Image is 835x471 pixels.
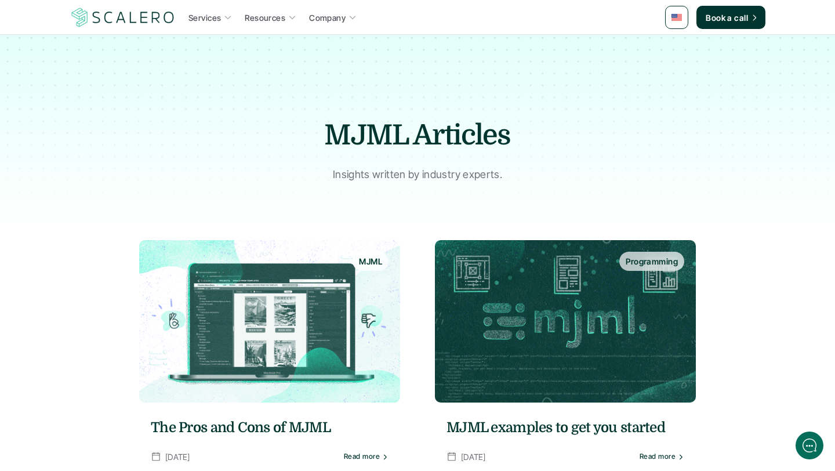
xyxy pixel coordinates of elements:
p: MJML [359,255,382,267]
p: Book a call [706,12,748,24]
p: Read more [640,452,676,461]
p: Insights written by industry experts. [273,166,562,183]
span: New conversation [75,161,139,170]
h1: Hi! Welcome to Scalero. [17,56,215,75]
p: Read more [344,452,380,461]
p: [DATE] [165,450,190,464]
p: Company [309,12,346,24]
iframe: gist-messenger-bubble-iframe [796,432,823,459]
p: Services [188,12,221,24]
button: New conversation [18,154,214,177]
a: MJML [139,240,400,403]
p: Programming [626,255,678,267]
a: Scalero company logo [70,7,176,28]
img: Scalero company logo [70,6,176,28]
a: MJML examples to get you started [446,417,684,438]
p: [DATE] [461,450,486,464]
span: We run on Gist [97,396,147,404]
a: Book a call [696,6,765,29]
h1: MJML Articles [215,116,620,155]
a: Read more [344,452,389,461]
a: Programming [435,240,696,403]
h2: Let us know if we can help with lifecycle marketing. [17,77,215,133]
a: The Pros and Cons of MJML [151,417,389,438]
p: Resources [245,12,285,24]
a: Read more [640,452,684,461]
